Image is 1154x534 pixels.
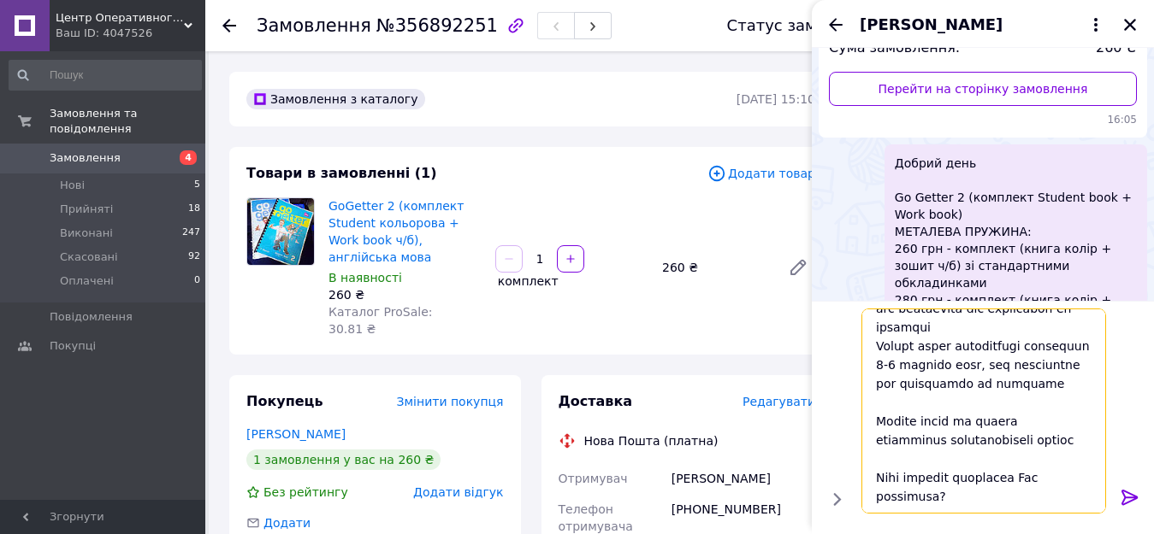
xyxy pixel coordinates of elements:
span: Додати [263,516,311,530]
span: Сума замовлення: [829,38,960,58]
div: Замовлення з каталогу [246,89,425,109]
span: Покупці [50,338,96,354]
div: Повернутися назад [222,17,236,34]
span: №356892251 [376,15,498,36]
button: [PERSON_NAME] [860,14,1106,36]
span: Змінити покупця [397,395,504,408]
span: В наявності [328,271,402,285]
span: Прийняті [60,202,113,217]
span: 0 [194,273,200,289]
div: Ваш ID: 4047526 [56,26,205,41]
span: 260 ₴ [1096,38,1137,58]
div: 1 замовлення у вас на 260 ₴ [246,449,441,470]
a: Перейти на сторінку замовлення [829,72,1137,106]
div: Статус замовлення [727,17,885,34]
span: Покупець [246,393,323,409]
span: Каталог ProSale: 30.81 ₴ [328,305,432,336]
span: Без рейтингу [263,485,348,499]
span: 247 [182,226,200,241]
span: Виконані [60,226,113,241]
button: Закрити [1120,15,1140,35]
span: Центр Оперативного Друку [56,10,184,26]
span: 5 [194,178,200,193]
a: Редагувати [781,250,815,285]
span: Телефон отримувача [559,502,633,533]
span: Нові [60,178,85,193]
span: Оплачені [60,273,114,289]
span: Повідомлення [50,309,133,325]
span: 18 [188,202,200,217]
span: Отримувач [559,472,628,485]
div: 260 ₴ [655,255,774,279]
button: Показати кнопки [826,488,848,510]
span: Редагувати [743,395,815,408]
button: Назад [826,15,846,35]
input: Пошук [9,60,202,91]
a: [PERSON_NAME] [246,427,346,441]
div: [PERSON_NAME] [668,463,819,494]
span: Замовлення та повідомлення [50,106,205,137]
span: Скасовані [60,249,118,265]
div: 260 ₴ [328,286,482,303]
textarea: Loremipsum dolorsitam co adipi el seddoeiusm te incidid Utla etdolor Magna Aliqua, en admini veni... [861,308,1106,513]
span: 16:05 12.08.2025 [829,113,1137,127]
span: 92 [188,249,200,265]
span: [PERSON_NAME] [860,14,1003,36]
div: Нова Пошта (платна) [580,432,723,449]
span: 4 [180,150,197,165]
div: комплект [494,273,560,290]
span: Замовлення [50,150,121,166]
img: GoGetter 2 (комплект Student кольорова + Work book ч/б), англійська мова [247,198,314,265]
span: Додати відгук [413,485,503,499]
span: Додати товар [707,164,815,183]
a: GoGetter 2 (комплект Student кольорова + Work book ч/б), англійська мова [328,199,464,264]
span: Товари в замовленні (1) [246,165,437,181]
time: [DATE] 15:10 [737,92,815,106]
span: Доставка [559,393,633,409]
span: Замовлення [257,15,371,36]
